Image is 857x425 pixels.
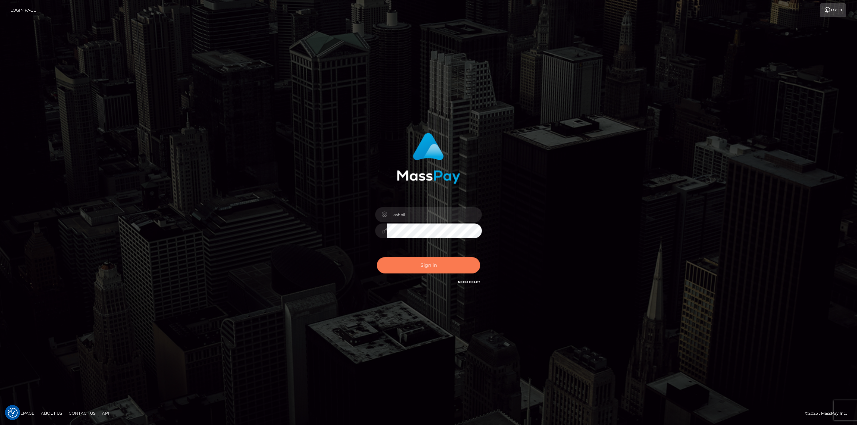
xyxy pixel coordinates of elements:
a: Homepage [7,408,37,418]
a: Contact Us [66,408,98,418]
a: Login Page [10,3,36,17]
input: Username... [387,207,482,222]
a: Need Help? [458,280,480,284]
a: About Us [38,408,65,418]
a: Login [820,3,846,17]
div: © 2025 , MassPay Inc. [805,410,852,417]
button: Consent Preferences [8,408,18,418]
button: Sign in [377,257,480,273]
a: API [99,408,112,418]
img: Revisit consent button [8,408,18,418]
img: MassPay Login [397,133,460,184]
